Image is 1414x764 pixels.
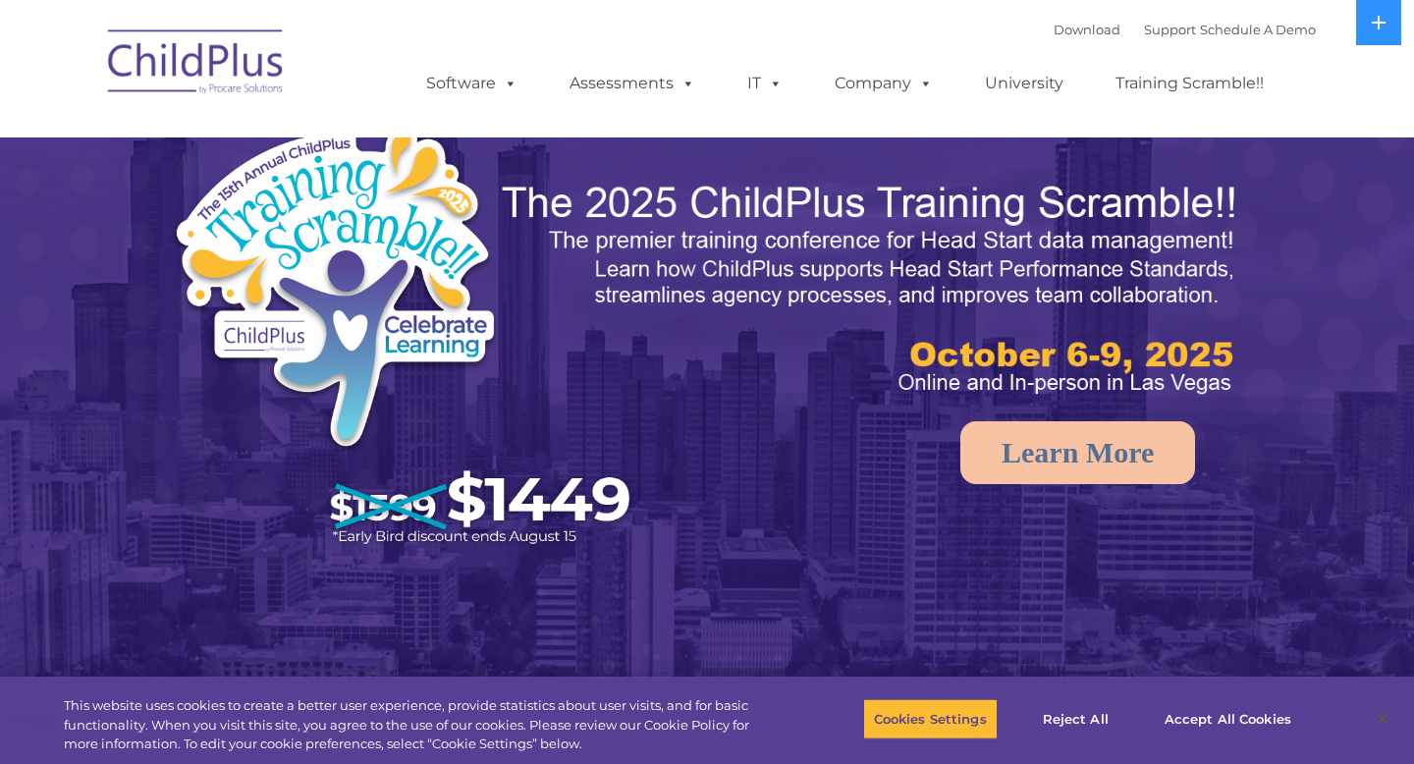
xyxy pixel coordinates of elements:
button: Reject All [1014,698,1137,739]
a: University [965,64,1083,103]
button: Close [1361,697,1404,740]
font: | [1054,22,1316,37]
div: This website uses cookies to create a better user experience, provide statistics about user visit... [64,696,778,754]
a: Schedule A Demo [1200,22,1316,37]
a: Software [407,64,537,103]
a: Training Scramble!! [1096,64,1283,103]
button: Accept All Cookies [1154,698,1302,739]
a: Company [815,64,952,103]
img: ChildPlus by Procare Solutions [98,16,295,114]
a: IT [728,64,802,103]
a: Download [1054,22,1120,37]
button: Cookies Settings [863,698,998,739]
a: Learn More [960,421,1195,484]
a: Support [1144,22,1196,37]
a: Assessments [550,64,715,103]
